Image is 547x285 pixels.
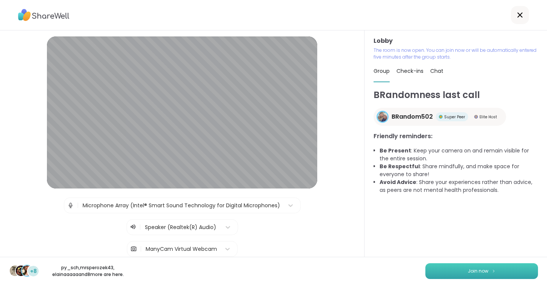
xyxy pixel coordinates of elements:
b: Be Present [380,147,411,154]
img: ShareWell Logo [18,6,69,24]
img: Camera [130,241,137,256]
span: Super Peer [444,114,465,120]
a: BRandom502BRandom502Super PeerSuper PeerElite HostElite Host [374,108,506,126]
h3: Friendly reminders: [374,132,538,141]
span: | [140,241,142,256]
li: : Keep your camera on and remain visible for the entire session. [380,147,538,163]
span: Group [374,67,390,75]
span: +8 [30,267,37,275]
span: Chat [430,67,443,75]
b: Avoid Advice [380,178,416,186]
span: Check-ins [396,67,423,75]
li: : Share your experiences rather than advice, as peers are not mental health professionals. [380,178,538,194]
img: Elite Host [474,115,478,119]
span: Join now [468,268,488,274]
img: ShareWell Logomark [491,269,496,273]
img: py_sch [10,265,20,276]
img: BRandom502 [378,112,387,122]
span: Elite Host [479,114,497,120]
button: Join now [425,263,538,279]
img: Microphone [67,198,74,213]
span: BRandom502 [392,112,433,121]
span: | [77,198,79,213]
p: py_sch , mrsperozek43 , elainaaaaa and 8 more are here. [46,264,130,278]
b: Be Respectful [380,163,420,170]
img: Super Peer [439,115,443,119]
img: elainaaaaa [22,265,32,276]
li: : Share mindfully, and make space for everyone to share! [380,163,538,178]
div: Microphone Array (Intel® Smart Sound Technology for Digital Microphones) [83,202,280,210]
span: | [139,223,141,232]
img: mrsperozek43 [16,265,26,276]
p: The room is now open. You can join now or will be automatically entered five minutes after the gr... [374,47,538,60]
h3: Lobby [374,36,538,45]
h1: BRandomness last call [374,88,538,102]
div: ManyCam Virtual Webcam [146,245,217,253]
